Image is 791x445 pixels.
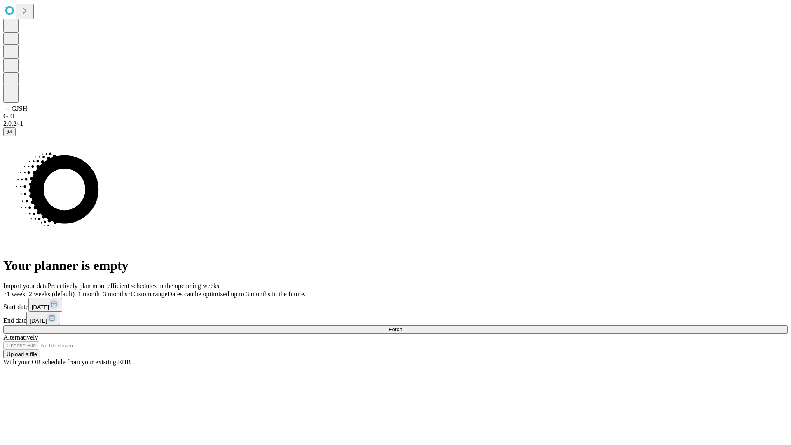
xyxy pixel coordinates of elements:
button: @ [3,127,16,136]
span: 1 week [7,290,26,297]
span: With your OR schedule from your existing EHR [3,358,131,365]
div: GEI [3,112,788,120]
div: Start date [3,298,788,311]
span: 1 month [78,290,100,297]
span: 2 weeks (default) [29,290,75,297]
span: GJSH [12,105,27,112]
span: @ [7,129,12,135]
span: Alternatively [3,334,38,341]
span: [DATE] [30,318,47,324]
div: End date [3,311,788,325]
h1: Your planner is empty [3,258,788,273]
span: [DATE] [32,304,49,310]
span: Proactively plan more efficient schedules in the upcoming weeks. [48,282,221,289]
span: Import your data [3,282,48,289]
div: 2.0.241 [3,120,788,127]
span: Custom range [131,290,167,297]
button: [DATE] [28,298,62,311]
span: Dates can be optimized up to 3 months in the future. [168,290,306,297]
button: Upload a file [3,350,40,358]
button: Fetch [3,325,788,334]
span: 3 months [103,290,127,297]
span: Fetch [388,326,402,333]
button: [DATE] [26,311,60,325]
